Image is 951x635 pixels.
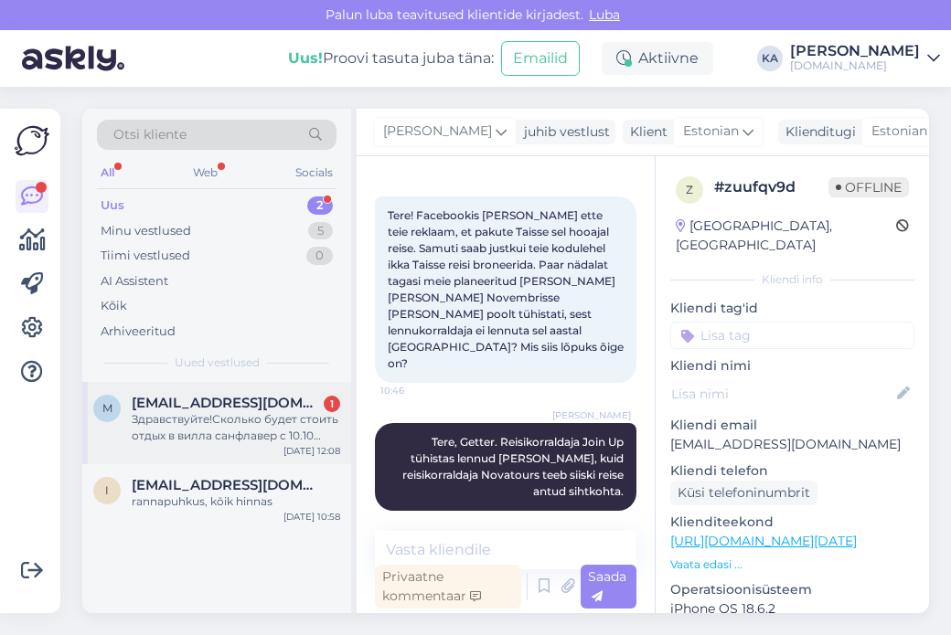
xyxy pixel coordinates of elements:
img: Askly Logo [15,123,49,158]
p: Operatsioonisüsteem [670,580,914,599]
span: m [102,401,112,415]
div: 5 [308,222,333,240]
span: [PERSON_NAME] [383,122,492,142]
p: Kliendi nimi [670,356,914,376]
p: [EMAIL_ADDRESS][DOMAIN_NAME] [670,435,914,454]
div: juhib vestlust [517,122,610,142]
div: [DOMAIN_NAME] [790,58,920,73]
span: Offline [828,177,909,197]
div: 0 [306,247,333,265]
div: Klienditugi [778,122,856,142]
div: # zuufqv9d [714,176,828,198]
b: Uus! [288,49,323,67]
div: [DATE] 10:58 [283,510,340,524]
div: [PERSON_NAME] [790,44,920,58]
span: i [105,483,109,497]
span: [PERSON_NAME] [552,408,631,422]
div: [DATE] 12:08 [283,444,340,458]
span: z [686,183,693,196]
div: Privaatne kommentaar [375,565,521,609]
span: Otsi kliente [113,125,187,144]
div: Здравствуйте!Сколько будет стоить отдых в вилла санфлавер с 10.10 ,если едет один человек? [132,411,340,444]
div: All [97,161,118,185]
div: Socials [292,161,337,185]
span: Saada [588,568,626,604]
input: Lisa tag [670,322,914,349]
div: [GEOGRAPHIC_DATA], [GEOGRAPHIC_DATA] [676,217,896,255]
span: 12:05 [562,512,631,525]
p: Kliendi tag'id [670,299,914,318]
div: Klient [623,122,668,142]
span: Uued vestlused [175,355,260,371]
span: Luba [583,6,625,23]
div: KA [757,46,783,71]
div: 1 [324,396,340,412]
span: 10:46 [380,384,449,397]
p: iPhone OS 18.6.2 [670,599,914,619]
div: Minu vestlused [101,222,191,240]
div: Arhiveeritud [101,323,176,341]
span: inartatte@gmail.com [132,477,322,493]
div: rannapuhkus, kõik hinnas [132,493,340,510]
p: Klienditeekond [670,513,914,532]
p: Kliendi email [670,416,914,435]
div: Web [189,161,221,185]
div: Proovi tasuta juba täna: [288,48,494,69]
span: Tere! Facebookis [PERSON_NAME] ette teie reklaam, et pakute Taisse sel hooajal reise. Samuti saab... [388,208,626,370]
div: Aktiivne [602,42,713,75]
button: Emailid [501,41,580,76]
input: Lisa nimi [671,384,893,404]
div: Küsi telefoninumbrit [670,481,817,505]
p: Kliendi telefon [670,461,914,481]
div: AI Assistent [101,272,168,291]
div: Kõik [101,297,127,315]
p: Vaata edasi ... [670,556,914,573]
span: maars2007@mail.ru [132,395,322,411]
div: Uus [101,196,124,215]
div: Tiimi vestlused [101,247,190,265]
span: Tere, Getter. Reisikorraldaja Join Up tühistas lennud [PERSON_NAME], kuid reisikorraldaja Novatou... [402,435,626,498]
div: 2 [307,196,333,215]
div: Kliendi info [670,271,914,288]
span: Estonian [871,122,927,142]
a: [PERSON_NAME][DOMAIN_NAME] [790,44,940,73]
a: [URL][DOMAIN_NAME][DATE] [670,533,857,549]
span: Estonian [683,122,739,142]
